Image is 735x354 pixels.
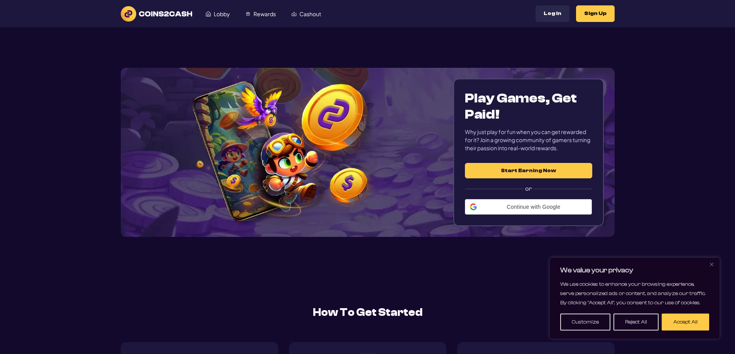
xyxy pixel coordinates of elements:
img: Cashout [291,11,297,17]
button: Customize [560,314,610,331]
a: Rewards [238,7,284,21]
p: We use cookies to enhance your browsing experience, serve personalized ads or content, and analyz... [560,280,709,307]
h1: Play Games, Get Paid! [465,90,592,122]
button: Close [707,260,716,269]
span: Rewards [253,11,276,17]
p: We value your privacy [560,266,709,275]
img: logo text [121,6,192,22]
img: Lobby [206,11,211,17]
div: Continue with Google [465,199,592,215]
button: Sign Up [576,5,615,22]
h2: How To Get Started [121,304,615,320]
a: Cashout [284,7,329,21]
span: Continue with Google [480,204,587,210]
img: Rewards [245,11,251,17]
a: Lobby [198,7,238,21]
button: Log In [536,5,569,22]
span: Lobby [214,11,230,17]
div: We value your privacy [550,258,720,339]
label: or [465,178,592,199]
button: Start Earning Now [465,163,592,178]
img: Close [710,263,713,266]
span: Cashout [299,11,321,17]
div: Why just play for fun when you can get rewarded for it? Join a growing community of gamers turnin... [465,128,592,152]
button: Accept All [662,314,709,331]
button: Reject All [613,314,659,331]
